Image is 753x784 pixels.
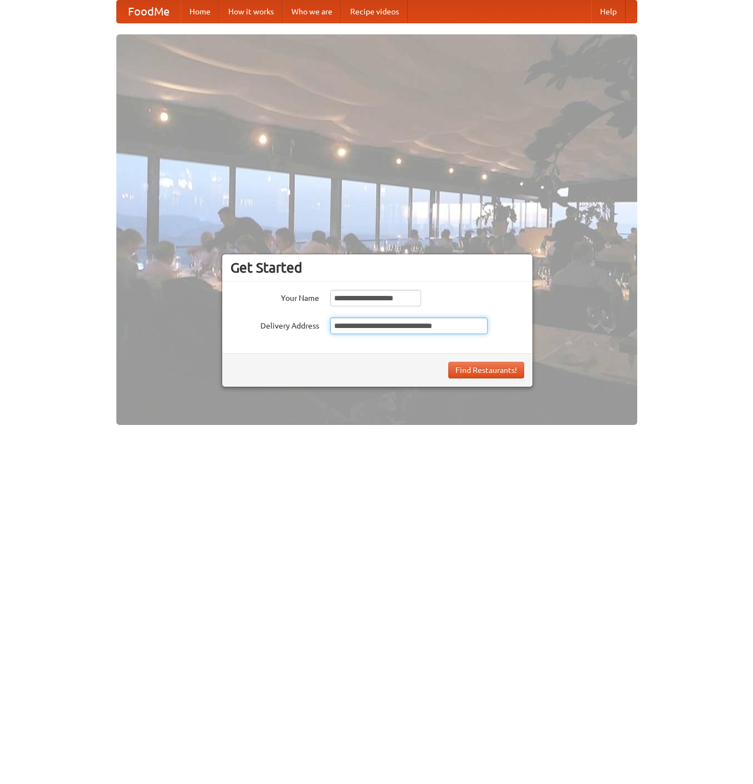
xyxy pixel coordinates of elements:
h3: Get Started [230,259,524,276]
label: Delivery Address [230,317,319,331]
a: Home [181,1,219,23]
a: Who we are [283,1,341,23]
label: Your Name [230,290,319,304]
a: How it works [219,1,283,23]
a: FoodMe [117,1,181,23]
a: Help [591,1,626,23]
button: Find Restaurants! [448,362,524,378]
a: Recipe videos [341,1,408,23]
